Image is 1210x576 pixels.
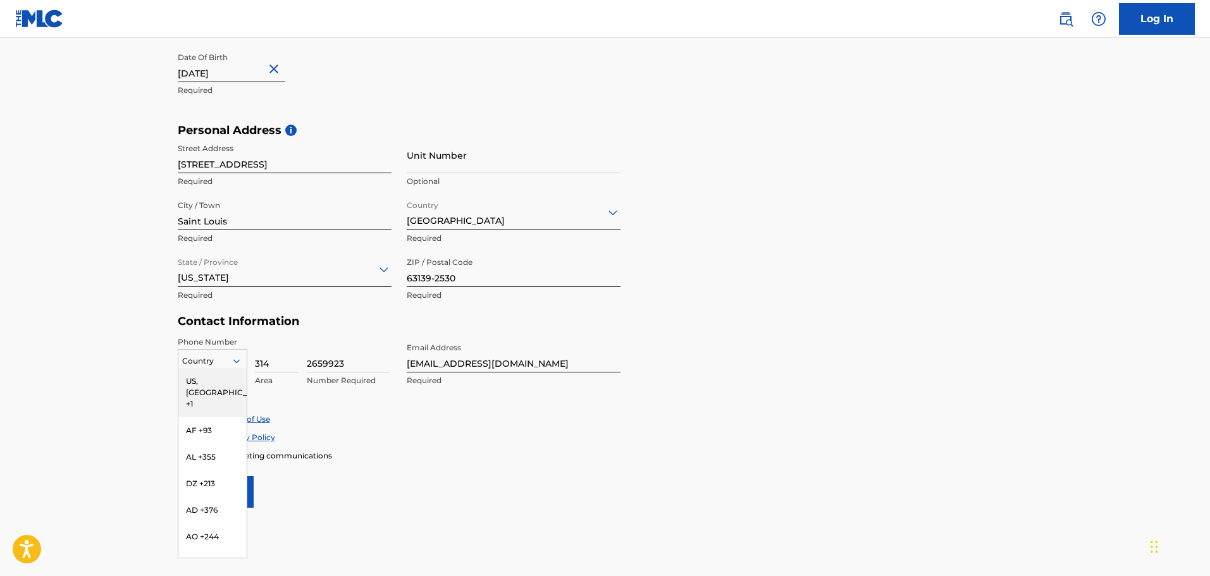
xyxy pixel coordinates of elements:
[178,524,247,550] div: AO +244
[178,249,238,268] label: State / Province
[178,254,392,285] div: [US_STATE]
[407,197,620,228] div: [GEOGRAPHIC_DATA]
[178,290,392,301] p: Required
[1053,6,1078,32] a: Public Search
[178,233,392,244] p: Required
[1086,6,1111,32] div: Help
[178,470,247,497] div: DZ +213
[178,123,1033,138] h5: Personal Address
[1151,528,1158,566] div: Drag
[266,50,285,89] button: Close
[407,290,620,301] p: Required
[178,417,247,444] div: AF +93
[15,9,64,28] img: MLC Logo
[178,176,392,187] p: Required
[221,414,270,424] a: Terms of Use
[1119,3,1195,35] a: Log In
[178,444,247,470] div: AL +355
[221,432,275,442] a: Privacy Policy
[1091,11,1106,27] img: help
[178,368,247,417] div: US, [GEOGRAPHIC_DATA] +1
[407,233,620,244] p: Required
[1147,515,1210,576] iframe: Chat Widget
[192,451,332,460] span: Enroll in marketing communications
[407,375,620,386] p: Required
[178,497,247,524] div: AD +376
[285,125,297,136] span: i
[407,176,620,187] p: Optional
[255,375,299,386] p: Area
[1058,11,1073,27] img: search
[178,314,620,329] h5: Contact Information
[178,85,392,96] p: Required
[307,375,389,386] p: Number Required
[407,192,438,211] label: Country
